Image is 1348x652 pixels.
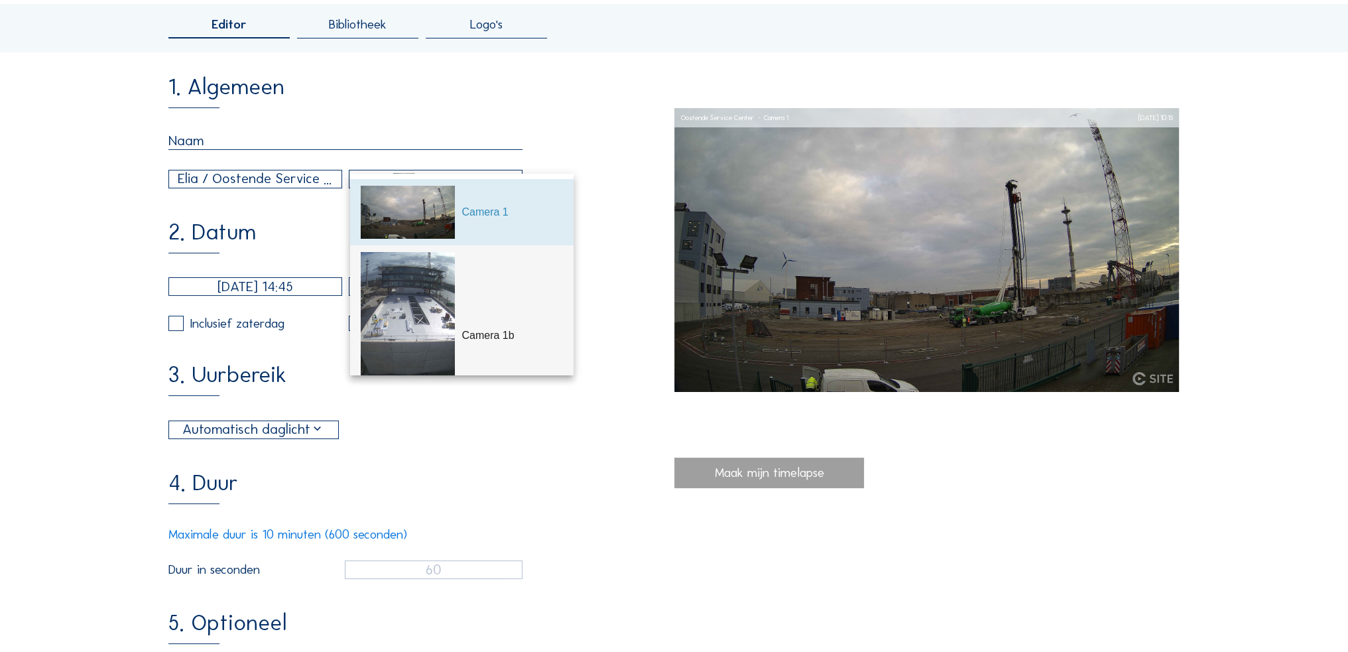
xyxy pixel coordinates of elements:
div: Automatisch daglicht [182,419,324,440]
div: Elia / Oostende Service Center [169,170,341,188]
img: Image [674,108,1180,393]
div: [DATE] 10:15 [1138,108,1173,127]
div: 2. Datum [168,221,256,253]
div: 1. Algemeen [168,76,284,108]
img: image_1436 [361,186,455,239]
div: Elia / Oostende Service Center [178,168,333,190]
div: 4. Duur [168,472,238,504]
div: 3. Uurbereik [168,363,286,396]
label: Duur in seconden [168,563,345,576]
span: Logo's [470,18,503,31]
input: Einddatum [349,277,522,296]
div: Camera 1b [461,328,562,344]
div: selected_image_1436Camera 1 [349,170,522,188]
div: Oostende Service Center [681,108,754,127]
div: Camera 1 [754,108,788,127]
span: Editor [212,18,247,31]
input: Begin datum [168,277,342,296]
span: Bibliotheek [329,18,387,31]
div: 5. Optioneel [168,612,286,644]
img: image_1448 [361,252,455,420]
div: Camera 1 [461,204,562,220]
input: Naam [168,132,522,150]
div: Maak mijn timelapse [674,458,865,488]
img: C-Site Logo [1133,372,1173,385]
div: Maximale duur is 10 minuten (600 seconden) [168,528,522,541]
div: Camera 1 [421,173,477,185]
div: Automatisch daglicht [169,421,338,438]
img: selected_image_1436 [393,173,414,185]
div: Inclusief zaterdag [190,317,284,330]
